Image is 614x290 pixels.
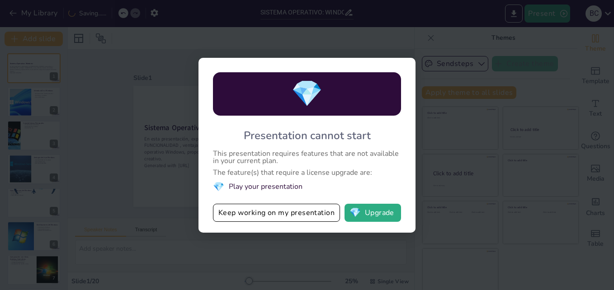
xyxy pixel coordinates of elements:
[350,208,361,217] span: diamond
[213,181,224,193] span: diamond
[213,181,401,193] li: Play your presentation
[213,169,401,176] div: The feature(s) that require a license upgrade are:
[213,150,401,164] div: This presentation requires features that are not available in your current plan.
[244,128,371,143] div: Presentation cannot start
[345,204,401,222] button: diamondUpgrade
[213,204,340,222] button: Keep working on my presentation
[291,76,323,111] span: diamond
